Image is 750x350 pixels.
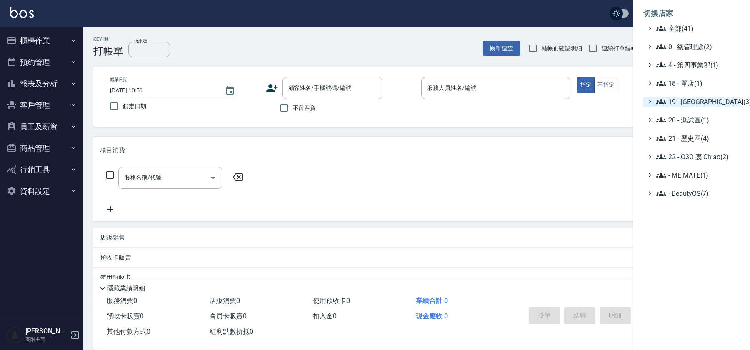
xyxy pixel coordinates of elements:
[656,78,737,88] span: 18 - 單店(1)
[656,42,737,52] span: 0 - 總管理處(2)
[656,115,737,125] span: 20 - 測試區(1)
[656,188,737,198] span: - BeautyOS(7)
[656,152,737,162] span: 22 - O3O 裏 Chiao(2)
[656,97,737,107] span: 19 - [GEOGRAPHIC_DATA](3)
[656,60,737,70] span: 4 - 第四事業部(1)
[643,3,740,23] li: 切換店家
[656,23,737,33] span: 全部(41)
[656,170,737,180] span: - MEIMATE(1)
[656,133,737,143] span: 21 - 歷史區(4)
